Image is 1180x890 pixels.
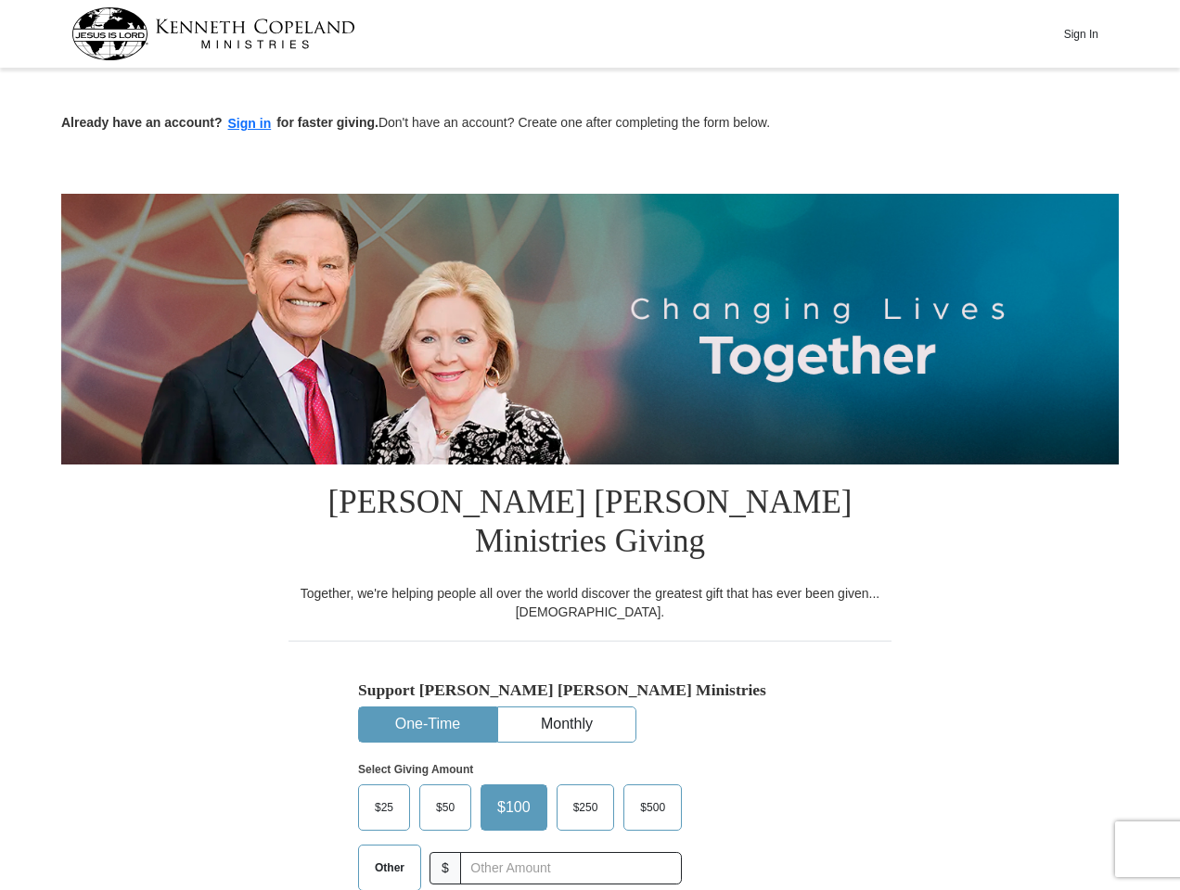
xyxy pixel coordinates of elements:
span: $50 [427,794,464,821]
strong: Already have an account? for faster giving. [61,115,378,130]
strong: Select Giving Amount [358,763,473,776]
input: Other Amount [460,852,682,884]
button: Monthly [498,707,635,742]
div: Together, we're helping people all over the world discover the greatest gift that has ever been g... [289,584,891,621]
h1: [PERSON_NAME] [PERSON_NAME] Ministries Giving [289,464,891,584]
button: Sign In [1053,19,1109,48]
span: $ [430,852,461,884]
button: One-Time [359,707,496,742]
span: $500 [631,794,674,821]
p: Don't have an account? Create one after completing the form below. [61,113,1119,134]
span: $25 [366,794,403,821]
span: $250 [564,794,608,821]
img: kcm-header-logo.svg [71,7,355,60]
button: Sign in [223,113,277,134]
span: $100 [488,794,540,821]
span: Other [366,854,414,882]
h5: Support [PERSON_NAME] [PERSON_NAME] Ministries [358,680,822,700]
